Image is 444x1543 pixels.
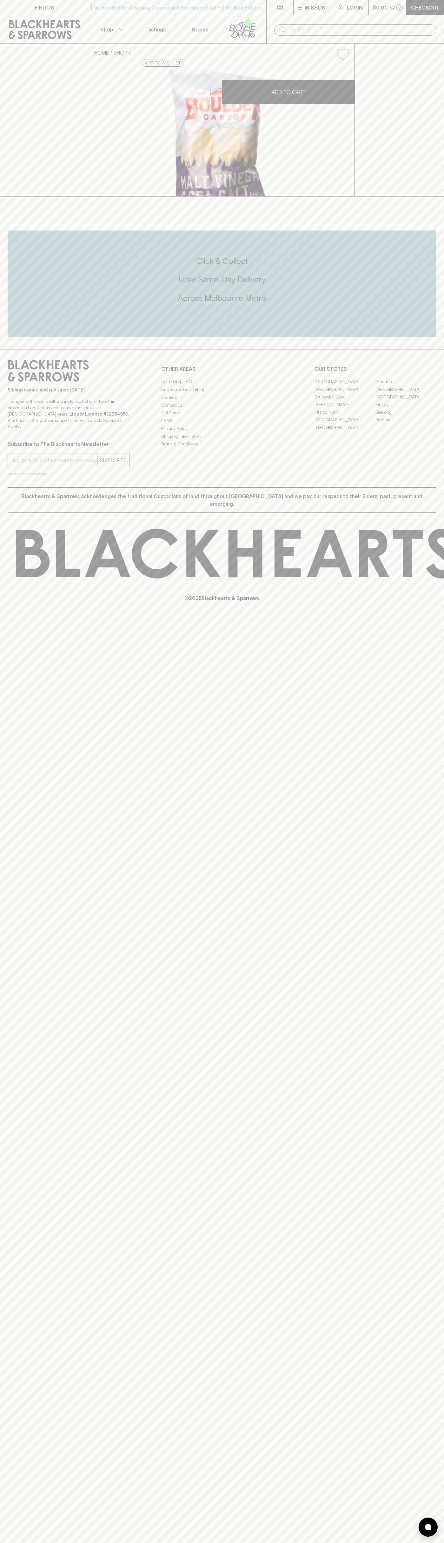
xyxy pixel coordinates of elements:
[161,417,283,424] a: FAQ's
[161,378,283,386] a: Bottle Drop FAQ's
[70,411,128,417] strong: Liquor License #32064953
[100,26,113,33] p: Shop
[161,425,283,432] a: Privacy Policy
[161,401,283,409] a: Contact Us
[12,492,432,508] p: Blackhearts & Sparrows acknowledges the traditional Custodians of land throughout [GEOGRAPHIC_DAT...
[161,365,283,373] p: OTHER AREAS
[142,59,183,67] button: Add to wishlist
[97,453,129,467] button: SUBSCRIBE
[89,15,134,43] button: Shop
[222,80,355,104] button: ADD TO CART
[35,4,54,11] p: FIND US
[13,455,97,465] input: e.g. jane@blackheartsandsparrows.com.au
[315,385,375,393] a: [GEOGRAPHIC_DATA]
[375,408,436,416] a: Geelong
[425,1524,431,1530] img: bubble-icon
[347,4,363,11] p: Login
[375,378,436,385] a: Braddon
[8,274,436,285] h5: Uber Same-Day Delivery
[89,65,355,196] img: 70791.png
[289,25,431,35] input: Try "Pinot noir"
[161,440,283,448] a: Terms & Conditions
[8,293,436,304] h5: Across Melbourne Metro
[315,378,375,385] a: [GEOGRAPHIC_DATA]
[375,416,436,424] a: Prahran
[375,401,436,408] a: Fitzroy
[305,4,329,11] p: Wishlist
[8,471,129,477] p: We will never spam you
[145,26,166,33] p: Tastings
[375,385,436,393] a: [GEOGRAPHIC_DATA]
[178,15,222,43] a: Stores
[315,416,375,424] a: [GEOGRAPHIC_DATA]
[161,394,283,401] a: Careers
[398,6,401,9] p: 0
[8,440,129,448] p: Subscribe to The Blackhearts Newsletter
[8,230,436,337] div: Call to action block
[161,432,283,440] a: Shipping Information
[411,4,440,11] p: Checkout
[192,26,208,33] p: Stores
[161,409,283,417] a: Gift Cards
[94,50,109,56] a: HOME
[315,365,436,373] p: OUR STORES
[315,393,375,401] a: Brunswick West
[8,398,129,430] p: It is against the law to sell or supply alcohol to, or to obtain alcohol on behalf of a person un...
[8,256,436,266] h5: Click & Collect
[315,401,375,408] a: [PERSON_NAME]
[315,408,375,416] a: Fitzroy North
[100,457,127,464] p: SUBSCRIBE
[161,386,283,393] a: Business & Bulk Gifting
[8,387,129,393] p: Sibling owned and run since [DATE]
[375,393,436,401] a: [GEOGRAPHIC_DATA]
[373,4,388,11] p: $0.00
[272,88,306,96] p: ADD TO CART
[335,46,352,63] button: Add to wishlist
[133,15,178,43] a: Tastings
[114,50,127,56] a: SHOP
[315,424,375,431] a: [GEOGRAPHIC_DATA]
